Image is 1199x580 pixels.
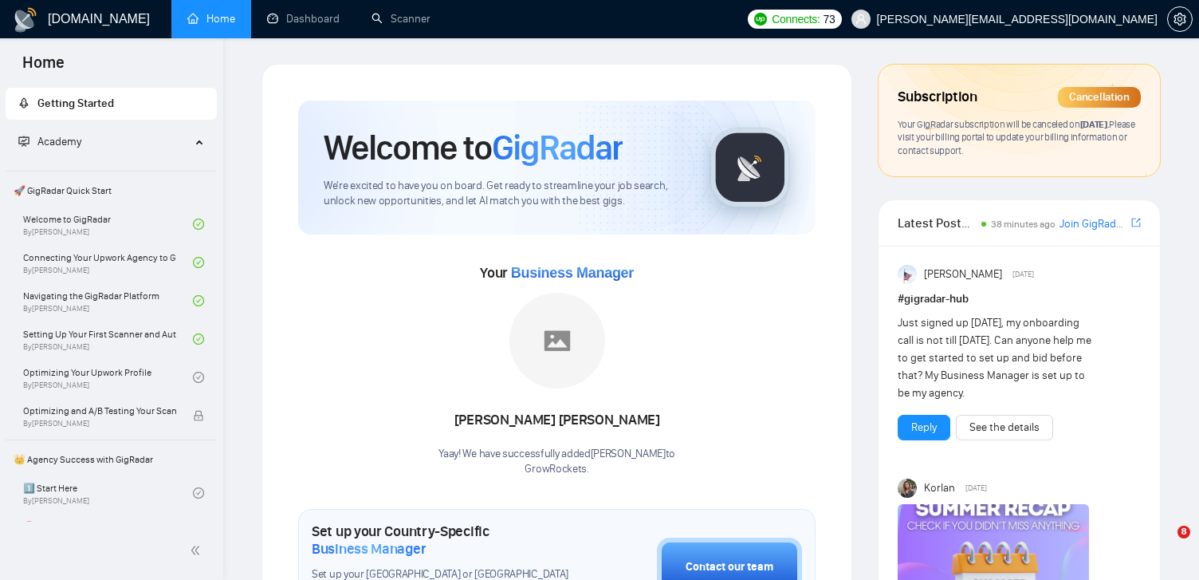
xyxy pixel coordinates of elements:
[187,12,235,26] a: homeHome
[23,475,193,511] a: 1️⃣ Start HereBy[PERSON_NAME]
[23,207,193,242] a: Welcome to GigRadarBy[PERSON_NAME]
[193,333,204,345] span: check-circle
[438,462,675,477] p: GrowRockets .
[1177,526,1190,539] span: 8
[686,558,773,576] div: Contact our team
[991,219,1056,230] span: 38 minutes ago
[898,290,1141,308] h1: # gigradar-hub
[324,179,685,209] span: We're excited to have you on board. Get ready to streamline your job search, unlock new opportuni...
[371,12,430,26] a: searchScanner
[18,136,29,147] span: fund-projection-screen
[1167,6,1193,32] button: setting
[969,419,1040,436] a: See the details
[824,10,835,28] span: 73
[1145,526,1183,564] iframe: Intercom live chat
[1131,215,1141,231] a: export
[898,265,917,284] img: Anisuzzaman Khan
[1067,118,1109,130] span: on
[438,447,675,477] div: Yaay! We have successfully added [PERSON_NAME] to
[1131,216,1141,229] span: export
[1059,215,1128,233] a: Join GigRadar Slack Community
[898,118,1134,156] span: Your GigRadar subscription will be canceled Please visit your billing portal to update your billi...
[710,128,790,207] img: gigradar-logo.png
[956,415,1053,440] button: See the details
[267,12,340,26] a: dashboardDashboard
[1168,13,1192,26] span: setting
[1167,13,1193,26] a: setting
[772,10,820,28] span: Connects:
[324,126,623,169] h1: Welcome to
[898,415,950,440] button: Reply
[193,295,204,306] span: check-circle
[898,213,977,233] span: Latest Posts from the GigRadar Community
[1012,267,1034,282] span: [DATE]
[23,519,176,535] span: ⛔ Top 3 Mistakes of Pro Agencies
[511,265,634,281] span: Business Manager
[23,419,176,428] span: By [PERSON_NAME]
[911,419,937,436] a: Reply
[37,97,114,110] span: Getting Started
[23,403,176,419] span: Optimizing and A/B Testing Your Scanner for Better Results
[193,487,204,499] span: check-circle
[1058,87,1141,108] div: Cancellation
[492,126,623,169] span: GigRadar
[190,543,206,558] span: double-left
[1080,118,1110,130] span: [DATE] .
[23,360,193,395] a: Optimizing Your Upwork ProfileBy[PERSON_NAME]
[312,540,426,558] span: Business Manager
[312,523,577,558] h1: Set up your Country-Specific
[23,322,193,357] a: Setting Up Your First Scanner and Auto-BidderBy[PERSON_NAME]
[10,51,77,85] span: Home
[193,219,204,230] span: check-circle
[898,479,917,498] img: Korlan
[509,293,605,389] img: placeholder.png
[18,97,29,109] span: rocket
[193,410,204,421] span: lock
[18,135,81,148] span: Academy
[754,13,767,26] img: upwork-logo.png
[7,175,215,207] span: 🚀 GigRadar Quick Start
[898,314,1092,402] div: Just signed up [DATE], my onboarding call is not till [DATE]. Can anyone help me to get started t...
[23,245,193,280] a: Connecting Your Upwork Agency to GigRadarBy[PERSON_NAME]
[37,135,81,148] span: Academy
[13,7,38,33] img: logo
[438,407,675,434] div: [PERSON_NAME] [PERSON_NAME]
[924,266,1002,283] span: [PERSON_NAME]
[7,444,215,475] span: 👑 Agency Success with GigRadar
[898,84,977,111] span: Subscription
[924,479,955,497] span: Korlan
[193,372,204,383] span: check-circle
[855,14,867,25] span: user
[480,264,634,282] span: Your
[193,257,204,268] span: check-circle
[6,88,217,120] li: Getting Started
[23,283,193,318] a: Navigating the GigRadar PlatformBy[PERSON_NAME]
[965,481,987,495] span: [DATE]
